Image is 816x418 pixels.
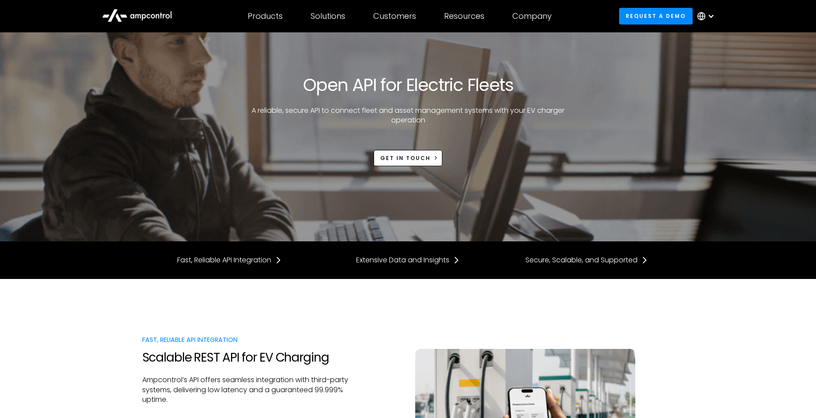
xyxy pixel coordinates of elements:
[374,150,443,166] a: Get in touch
[142,335,350,345] div: Fast, Reliable API Integration
[177,255,271,265] div: Fast, Reliable API Integration
[512,11,552,21] div: Company
[356,255,449,265] div: Extensive Data and Insights
[525,255,648,265] a: Secure, Scalable, and Supported
[525,255,637,265] div: Secure, Scalable, and Supported
[303,74,513,95] h1: Open API for Electric Fleets
[142,350,350,365] h2: Scalable REST API for EV Charging
[142,375,350,404] p: Ampcontrol’s API offers seamless integration with third-party systems, delivering low latency and...
[619,8,693,24] a: Request a demo
[373,11,416,21] div: Customers
[311,11,345,21] div: Solutions
[248,11,283,21] div: Products
[380,154,431,162] div: Get in touch
[177,255,282,265] a: Fast, Reliable API Integration
[249,106,568,125] p: A reliable, secure API to connect fleet and asset management systems with your EV charger operation
[356,255,460,265] a: Extensive Data and Insights
[444,11,484,21] div: Resources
